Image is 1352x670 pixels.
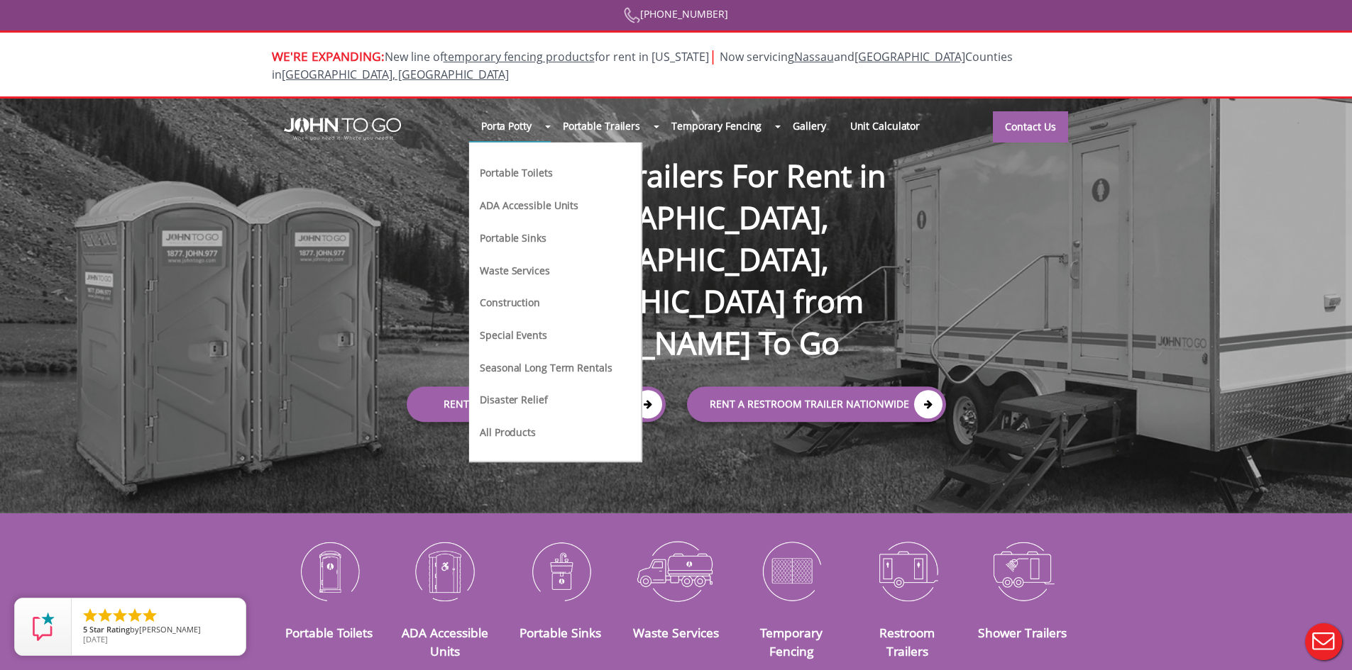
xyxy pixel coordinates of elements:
a: [PHONE_NUMBER] [624,7,728,21]
a: Gallery [781,111,837,141]
a: Waste Services [633,624,719,641]
a: Portable Toilets [285,624,373,641]
a: ADA Accessible Units [402,624,488,659]
img: Waste-Services-icon_N.png [629,534,723,608]
span: [PERSON_NAME] [139,624,201,635]
span: 5 [83,624,87,635]
a: Portable Trailers [551,111,652,141]
li:  [97,607,114,624]
a: Special Events [478,327,549,342]
li:  [126,607,143,624]
a: Temporary Fencing [760,624,823,659]
a: Porta Potty [469,111,544,141]
a: Contact Us [993,111,1068,143]
span: | [709,46,717,65]
img: Portable-Toilets-icon_N.png [282,534,377,608]
a: Waste Services [478,262,551,277]
img: ADA-Accessible-Units-icon_N.png [397,534,492,608]
span: Now servicing and Counties in [272,49,1013,82]
a: Nassau [794,49,834,65]
span: [DATE] [83,634,108,644]
img: Temporary-Fencing-cion_N.png [744,534,839,608]
button: Live Chat [1295,613,1352,670]
a: All Products [478,424,537,439]
a: Portable Sinks [478,230,548,245]
span: New line of for rent in [US_STATE] [272,49,1013,82]
span: by [83,625,234,635]
li:  [82,607,99,624]
a: temporary fencing products [444,49,595,65]
img: Restroom-Trailers-icon_N.png [860,534,955,608]
a: Portable Sinks [520,624,601,641]
img: Shower-Trailers-icon_N.png [976,534,1070,608]
a: Temporary Fencing [659,111,774,141]
a: Portable Toilets [478,164,554,179]
img: Review Rating [29,613,57,641]
h1: Bathroom Trailers For Rent in [GEOGRAPHIC_DATA], [GEOGRAPHIC_DATA], [GEOGRAPHIC_DATA] from [PERSO... [392,109,960,364]
span: WE'RE EXPANDING: [272,48,385,65]
a: Construction [478,294,542,309]
a: Seasonal Long Term Rentals [478,359,613,374]
a: Restroom Trailers [879,624,935,659]
a: Shower Trailers [978,624,1067,641]
a: ADA Accessible Units [478,197,580,212]
span: Star Rating [89,624,130,635]
li:  [111,607,128,624]
a: [GEOGRAPHIC_DATA] [854,49,965,65]
img: JOHN to go [284,118,401,140]
li:  [141,607,158,624]
img: Portable-Sinks-icon_N.png [513,534,608,608]
a: Rent a Porta Potty Locally [407,387,666,423]
a: [GEOGRAPHIC_DATA], [GEOGRAPHIC_DATA] [282,67,509,82]
a: rent a RESTROOM TRAILER Nationwide [687,387,946,423]
a: Disaster Relief [478,391,549,406]
a: Unit Calculator [838,111,933,141]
